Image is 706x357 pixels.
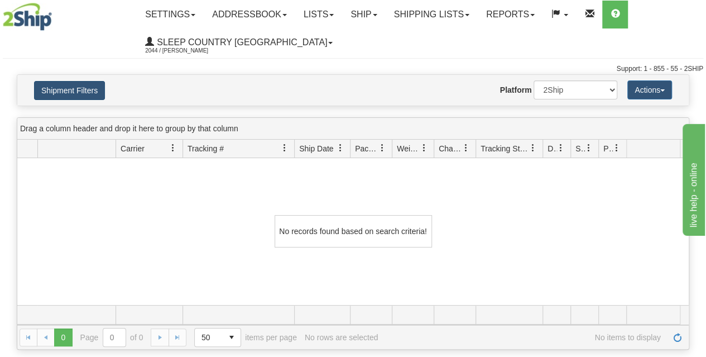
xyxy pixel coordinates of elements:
a: Ship Date filter column settings [331,139,350,158]
span: No items to display [386,333,661,342]
span: items per page [194,328,297,347]
a: Charge filter column settings [457,139,476,158]
span: 50 [201,332,216,343]
span: 2044 / [PERSON_NAME] [145,45,229,56]
span: Charge [439,143,462,154]
span: Pickup Status [603,143,613,154]
a: Shipment Issues filter column settings [579,139,598,158]
a: Carrier filter column settings [164,139,182,158]
a: Sleep Country [GEOGRAPHIC_DATA] 2044 / [PERSON_NAME] [137,28,341,56]
span: Page of 0 [80,328,143,347]
div: No rows are selected [305,333,378,342]
a: Packages filter column settings [373,139,392,158]
div: No records found based on search criteria! [275,215,432,247]
div: grid grouping header [17,118,689,140]
a: Tracking Status filter column settings [524,139,542,158]
label: Platform [500,84,532,96]
span: Packages [355,143,378,154]
iframe: chat widget [680,121,705,235]
span: Weight [397,143,420,154]
span: Carrier [121,143,145,154]
a: Pickup Status filter column settings [607,139,626,158]
span: Sleep Country [GEOGRAPHIC_DATA] [154,37,327,47]
button: Shipment Filters [34,81,105,100]
a: Settings [137,1,204,28]
span: Ship Date [299,143,333,154]
span: Delivery Status [547,143,557,154]
div: live help - online [8,7,103,20]
a: Shipping lists [386,1,478,28]
button: Actions [627,80,672,99]
a: Delivery Status filter column settings [551,139,570,158]
span: Page 0 [54,329,72,346]
span: Tracking Status [481,143,529,154]
span: select [223,329,241,346]
span: Tracking # [188,143,224,154]
a: Reports [478,1,543,28]
a: Ship [342,1,385,28]
span: Shipment Issues [575,143,585,154]
img: logo2044.jpg [3,3,52,31]
a: Refresh [669,329,686,346]
span: Page sizes drop down [194,328,241,347]
a: Lists [295,1,342,28]
div: Support: 1 - 855 - 55 - 2SHIP [3,64,703,74]
a: Tracking # filter column settings [275,139,294,158]
a: Addressbook [204,1,295,28]
a: Weight filter column settings [415,139,434,158]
